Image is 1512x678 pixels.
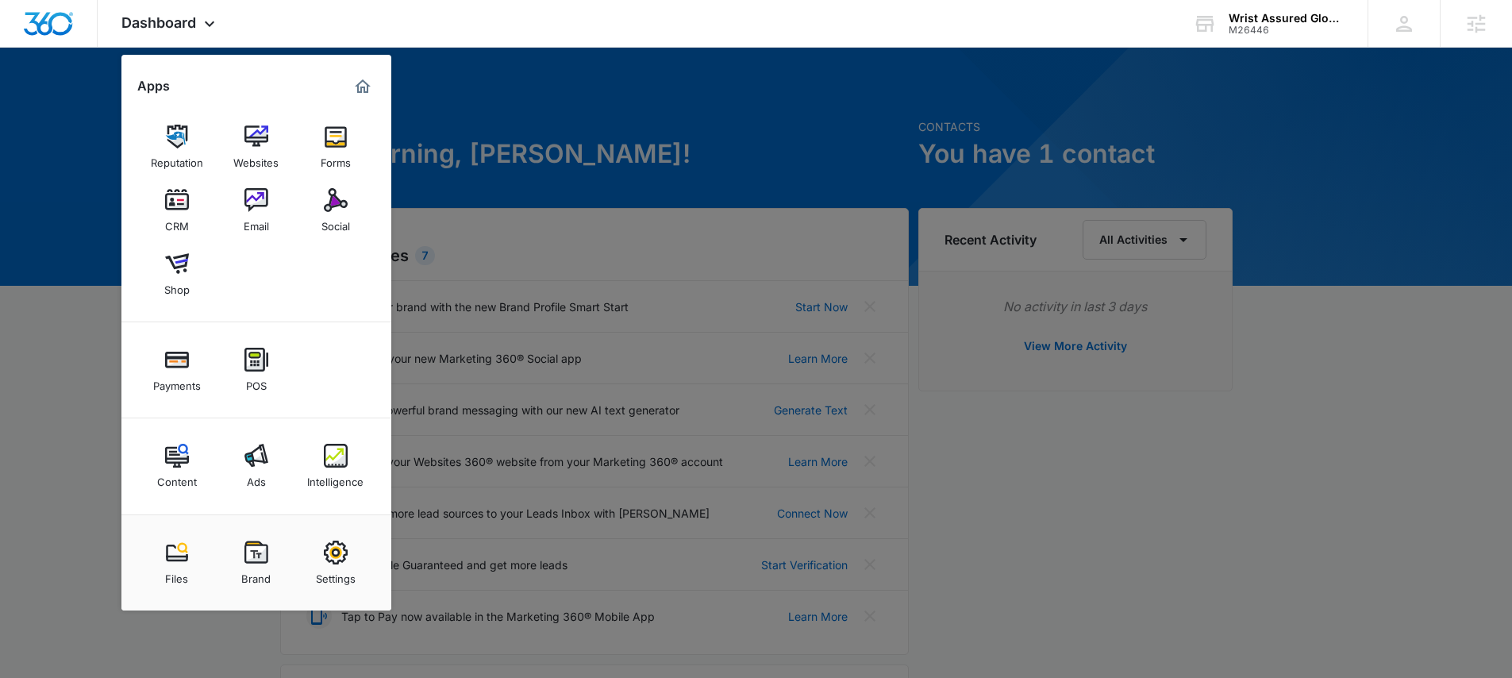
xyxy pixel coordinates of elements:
div: Files [165,564,188,585]
div: Shop [164,275,190,296]
div: Brand [241,564,271,585]
div: Social [321,212,350,233]
div: CRM [165,212,189,233]
a: Settings [306,533,366,593]
img: tab_domain_overview_orange.svg [43,92,56,105]
a: Social [306,180,366,241]
a: Marketing 360® Dashboard [350,74,375,99]
a: Reputation [147,117,207,177]
a: CRM [147,180,207,241]
a: Content [147,436,207,496]
div: POS [246,372,267,392]
div: Content [157,468,197,488]
div: Forms [321,148,351,169]
div: Payments [153,372,201,392]
a: Shop [147,244,207,304]
div: Settings [316,564,356,585]
div: Keywords by Traffic [175,94,267,104]
div: account id [1229,25,1345,36]
div: Domain Overview [60,94,142,104]
div: Ads [247,468,266,488]
a: Brand [226,533,287,593]
div: Reputation [151,148,203,169]
span: Dashboard [121,14,196,31]
img: website_grey.svg [25,41,38,54]
div: Email [244,212,269,233]
a: Email [226,180,287,241]
a: Forms [306,117,366,177]
a: Files [147,533,207,593]
a: Payments [147,340,207,400]
div: account name [1229,12,1345,25]
a: Intelligence [306,436,366,496]
div: Domain: [DOMAIN_NAME] [41,41,175,54]
div: Intelligence [307,468,364,488]
a: Ads [226,436,287,496]
a: POS [226,340,287,400]
h2: Apps [137,79,170,94]
img: logo_orange.svg [25,25,38,38]
img: tab_keywords_by_traffic_grey.svg [158,92,171,105]
a: Websites [226,117,287,177]
div: Websites [233,148,279,169]
div: v 4.0.25 [44,25,78,38]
